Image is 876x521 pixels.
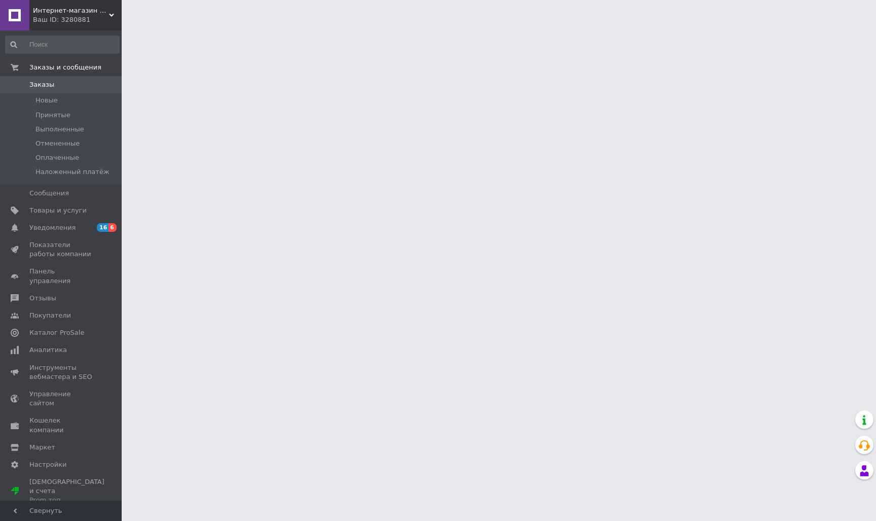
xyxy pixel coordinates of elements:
span: Отзывы [29,294,56,303]
span: Отмененные [35,139,80,148]
span: Товары и услуги [29,206,87,215]
span: Управление сайтом [29,390,94,408]
span: Панель управления [29,267,94,285]
span: 16 [97,223,108,232]
input: Поиск [5,36,120,54]
span: Оплаченные [35,153,79,162]
span: Маркет [29,443,55,452]
span: Принятые [35,111,70,120]
span: Кошелек компании [29,416,94,434]
span: Инструменты вебмастера и SEO [29,363,94,381]
span: Показатели работы компании [29,240,94,259]
span: Новые [35,96,58,105]
span: Аналитика [29,345,67,355]
span: [DEMOGRAPHIC_DATA] и счета [29,477,104,505]
span: 6 [108,223,117,232]
span: Настройки [29,460,66,469]
span: Сообщения [29,189,69,198]
span: Покупатели [29,311,71,320]
span: Заказы и сообщения [29,63,101,72]
span: Выполненные [35,125,84,134]
span: Заказы [29,80,54,89]
span: Наложенный платёж [35,167,109,177]
div: Prom топ [29,496,104,505]
span: Уведомления [29,223,76,232]
span: Интернет-магазин MANIKURCHIK [33,6,109,15]
span: Каталог ProSale [29,328,84,337]
div: Ваш ID: 3280881 [33,15,122,24]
